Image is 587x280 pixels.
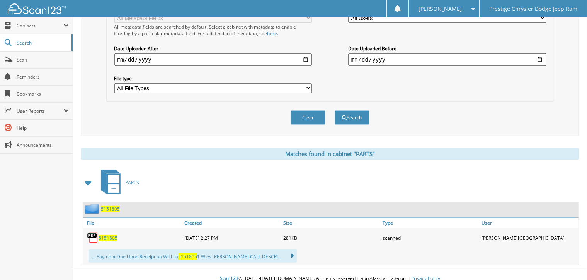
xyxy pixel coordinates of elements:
span: Prestige Chrysler Dodge Jeep Ram [489,7,577,11]
a: Size [281,218,381,228]
span: Help [17,125,69,131]
a: File [83,218,182,228]
label: File type [114,75,312,82]
img: scan123-logo-white.svg [8,3,66,14]
a: 5151805 [99,235,117,241]
div: ... Payment Due Upon Receipt aa WILL ia 1 W es [PERSON_NAME] CALL DESCRI... [89,249,297,263]
a: User [480,218,579,228]
span: Scan [17,57,69,63]
div: 281KB [281,230,381,246]
div: scanned [381,230,480,246]
div: All metadata fields are searched by default. Select a cabinet with metadata to enable filtering b... [114,24,312,37]
label: Date Uploaded After [114,45,312,52]
span: Search [17,40,68,46]
span: 5151805 [178,253,197,260]
iframe: Chat Widget [548,243,587,280]
a: Created [182,218,282,228]
div: Matches found in cabinet "PARTS" [81,148,579,160]
div: [PERSON_NAME][GEOGRAPHIC_DATA] [480,230,579,246]
img: folder2.png [85,204,101,214]
input: end [348,53,546,66]
a: here [267,30,277,37]
a: PARTS [96,167,139,198]
img: PDF.png [87,232,99,244]
span: Cabinets [17,22,63,29]
span: Bookmarks [17,91,69,97]
button: Clear [291,110,325,125]
label: Date Uploaded Before [348,45,546,52]
span: [PERSON_NAME] [419,7,462,11]
span: PARTS [125,179,139,186]
span: Reminders [17,74,69,80]
a: Type [381,218,480,228]
span: User Reports [17,108,63,114]
button: Search [335,110,369,125]
span: Announcements [17,142,69,148]
a: 5151805 [101,206,120,212]
div: [DATE] 2:27 PM [182,230,282,246]
input: start [114,53,312,66]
